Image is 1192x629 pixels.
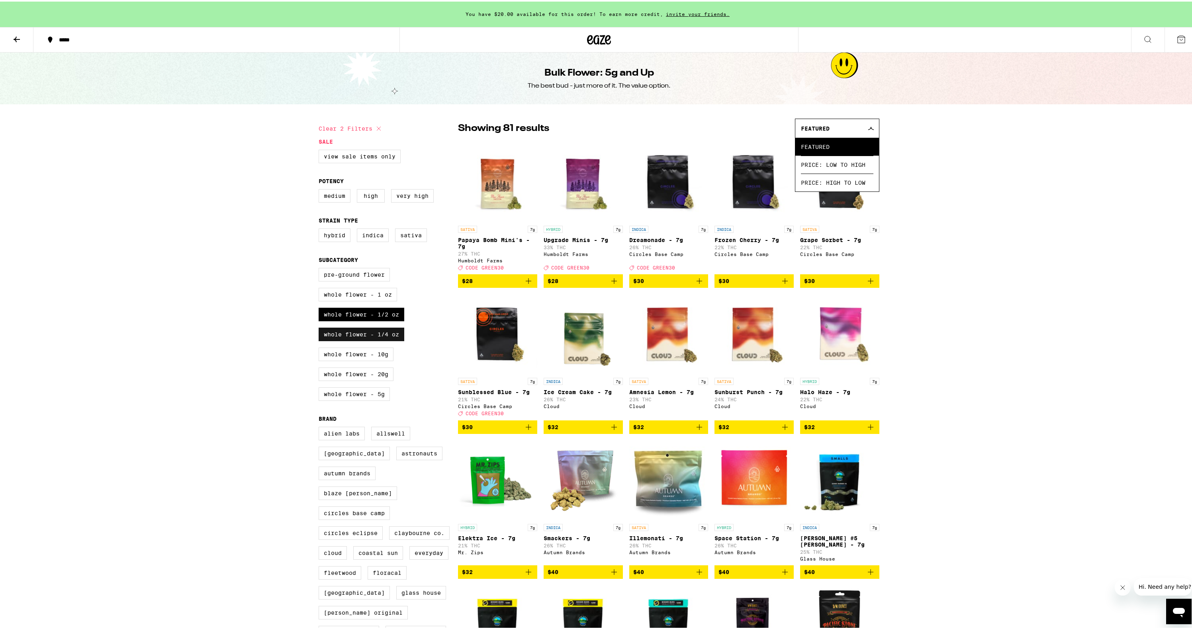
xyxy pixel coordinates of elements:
span: $40 [718,567,729,574]
label: Whole Flower - 5g [319,386,390,399]
img: Cloud - Ice Cream Cake - 7g [544,293,623,372]
a: Open page for Sunburst Punch - 7g from Cloud [714,293,794,418]
button: Add to bag [544,564,623,577]
label: Allswell [371,425,410,439]
img: Autumn Brands - Smackers - 7g [544,439,623,518]
p: HYBRID [714,522,734,529]
span: $28 [462,276,473,283]
label: Whole Flower - 1/2 oz [319,306,404,320]
div: Humboldt Farms [544,250,623,255]
p: HYBRID [544,224,563,231]
span: You have $20.00 available for this order! To earn more credit, [466,10,663,15]
legend: Subcategory [319,255,358,262]
p: 7g [784,522,794,529]
div: Humboldt Farms [458,256,537,262]
label: Claybourne Co. [389,525,450,538]
label: Whole Flower - 1/4 oz [319,326,404,340]
iframe: Button to launch messaging window [1166,597,1192,623]
img: Cloud - Halo Haze - 7g [800,293,879,372]
span: CODE GREEN30 [637,264,675,269]
div: Cloud [800,402,879,407]
button: Add to bag [629,564,709,577]
p: Halo Haze - 7g [800,387,879,394]
p: 7g [613,224,623,231]
label: Fleetwood [319,565,361,578]
p: [PERSON_NAME] #5 [PERSON_NAME] - 7g [800,533,879,546]
div: Mr. Zips [458,548,537,553]
p: Grape Sorbet - 7g [800,235,879,242]
p: 22% THC [800,243,879,248]
div: Cloud [714,402,794,407]
span: $30 [633,276,644,283]
button: Add to bag [458,564,537,577]
div: Autumn Brands [714,548,794,553]
img: Cloud - Sunburst Punch - 7g [714,293,794,372]
p: 26% THC [629,243,709,248]
div: Circles Base Camp [714,250,794,255]
div: The best bud - just more of it. The value option. [528,80,671,89]
span: $40 [548,567,558,574]
p: Showing 81 results [458,120,549,134]
a: Open page for Space Station - 7g from Autumn Brands [714,439,794,564]
legend: Brand [319,414,337,420]
button: Add to bag [629,419,709,432]
p: SATIVA [714,376,734,383]
p: 7g [699,224,708,231]
img: Circles Base Camp - Frozen Cherry - 7g [714,141,794,220]
label: Blaze [PERSON_NAME] [319,485,397,498]
p: Upgrade Minis - 7g [544,235,623,242]
img: Mr. Zips - Elektra Ice - 7g [458,439,537,518]
p: INDICA [629,224,648,231]
img: Glass House - Donny Burger #5 Smalls - 7g [800,439,879,518]
p: INDICA [544,522,563,529]
div: Circles Base Camp [800,250,879,255]
span: $40 [804,567,815,574]
p: Papaya Bomb Mini's - 7g [458,235,537,248]
a: Open page for Halo Haze - 7g from Cloud [800,293,879,418]
p: 7g [784,224,794,231]
button: Add to bag [458,419,537,432]
a: Open page for Upgrade Minis - 7g from Humboldt Farms [544,141,623,273]
p: Dreamonade - 7g [629,235,709,242]
label: [GEOGRAPHIC_DATA] [319,445,390,459]
span: CODE GREEN30 [466,264,504,269]
label: Cloud [319,545,347,558]
p: HYBRID [800,376,819,383]
button: Add to bag [800,419,879,432]
p: 23% THC [629,395,709,400]
a: Open page for Amnesia Lemon - 7g from Cloud [629,293,709,418]
a: Open page for Grape Sorbet - 7g from Circles Base Camp [800,141,879,273]
label: Everyday [409,545,448,558]
p: Amnesia Lemon - 7g [629,387,709,394]
span: Price: High to Low [801,172,873,190]
button: Add to bag [714,419,794,432]
p: 7g [528,224,537,231]
p: INDICA [800,522,819,529]
label: Sativa [395,227,427,240]
p: INDICA [714,224,734,231]
img: Autumn Brands - Illemonati - 7g [629,439,709,518]
label: View Sale Items Only [319,148,401,162]
p: Illemonati - 7g [629,533,709,540]
label: Indica [357,227,389,240]
span: $32 [804,422,815,429]
button: Add to bag [544,273,623,286]
span: $40 [633,567,644,574]
p: 7g [528,376,537,383]
p: Sunburst Punch - 7g [714,387,794,394]
span: Featured [801,136,873,154]
div: Glass House [800,555,879,560]
p: SATIVA [629,522,648,529]
div: Autumn Brands [629,548,709,553]
label: Circles Base Camp [319,505,390,518]
label: Medium [319,188,350,201]
label: [GEOGRAPHIC_DATA] [319,584,390,598]
p: Sunblessed Blue - 7g [458,387,537,394]
p: 26% THC [629,541,709,547]
span: $32 [548,422,558,429]
p: HYBRID [458,522,477,529]
p: 22% THC [800,395,879,400]
a: Open page for Ice Cream Cake - 7g from Cloud [544,293,623,418]
span: Price: Low to High [801,154,873,172]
